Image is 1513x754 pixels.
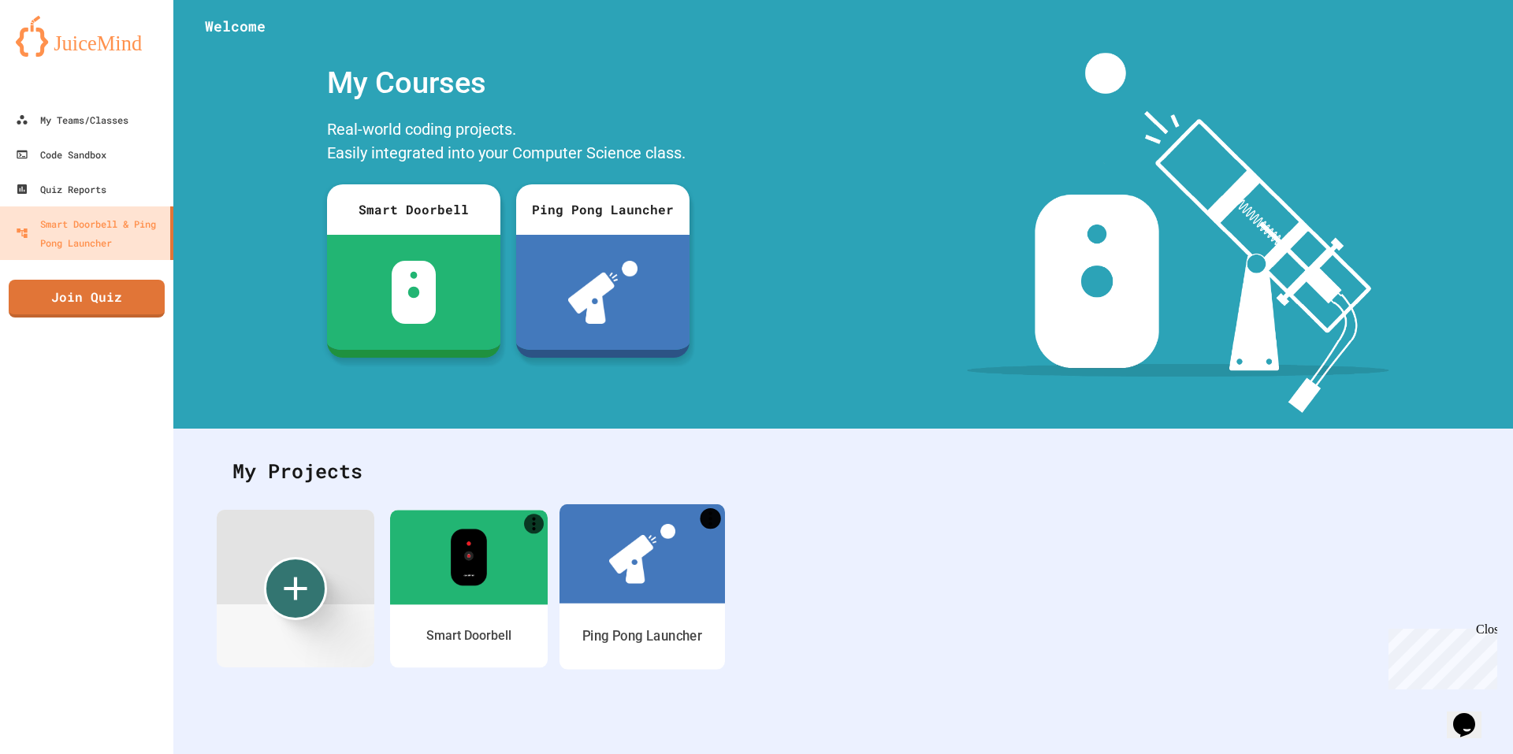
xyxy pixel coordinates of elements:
div: Code Sandbox [16,145,106,164]
a: MoreSmart Doorbell [390,510,548,667]
div: My Projects [217,440,1470,502]
div: Quiz Reports [16,180,106,199]
div: Real-world coding projects. Easily integrated into your Computer Science class. [319,113,697,173]
div: My Teams/Classes [16,110,128,129]
div: Ping Pong Launcher [582,626,702,646]
img: logo-orange.svg [16,16,158,57]
iframe: chat widget [1447,691,1497,738]
div: My Courses [319,53,697,113]
div: Ping Pong Launcher [516,184,690,235]
img: ppl-with-ball.png [568,261,638,324]
iframe: chat widget [1382,622,1497,689]
img: sdb-white.svg [392,261,437,324]
a: More [524,514,544,533]
img: ppl-with-ball.png [609,523,675,583]
a: Join Quiz [9,280,165,318]
div: Create new [264,557,327,620]
div: Smart Doorbell & Ping Pong Launcher [16,214,164,252]
div: Smart Doorbell [327,184,500,235]
div: Chat with us now!Close [6,6,109,100]
div: Smart Doorbell [426,626,511,645]
a: MorePing Pong Launcher [559,503,725,669]
img: banner-image-my-projects.png [967,53,1389,413]
img: sdb-real-colors.png [451,529,488,585]
a: More [701,508,721,529]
